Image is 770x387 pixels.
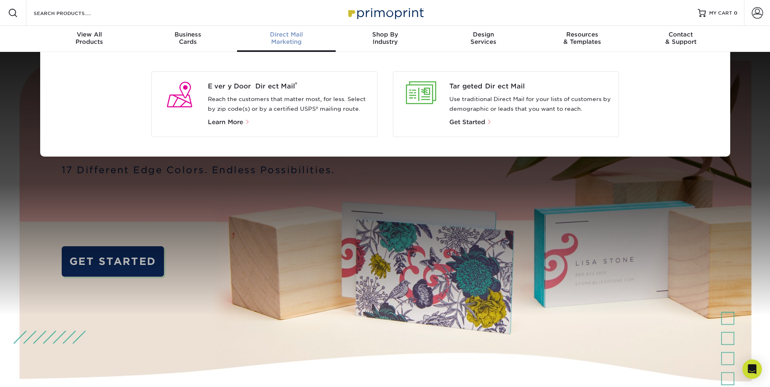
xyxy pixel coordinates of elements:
div: Industry [336,31,434,45]
a: Every Door Direct Mail® [208,82,371,91]
div: & Templates [533,31,632,45]
a: Get Started [449,119,492,125]
span: Business [138,31,237,38]
img: Primoprint [345,4,426,21]
div: Cards [138,31,237,45]
span: View All [40,31,139,38]
a: Contact& Support [632,26,730,52]
div: Services [434,31,533,45]
span: Shop By [336,31,434,38]
p: Reach the customers that matter most, for less. Select by zip code(s) or by a certified USPS® mai... [208,95,371,114]
p: Use traditional Direct Mail for your lists of customers by demographic or leads that you want to ... [449,95,612,114]
span: Design [434,31,533,38]
a: View AllProducts [40,26,139,52]
div: & Support [632,31,730,45]
input: SEARCH PRODUCTS..... [33,8,112,18]
div: Products [40,31,139,45]
span: Resources [533,31,632,38]
a: Targeted Direct Mail [449,82,612,91]
div: Marketing [237,31,336,45]
div: Open Intercom Messenger [742,359,762,379]
a: BusinessCards [138,26,237,52]
a: Resources& Templates [533,26,632,52]
span: Get Started [449,118,485,126]
span: 0 [734,10,738,16]
a: Direct MailMarketing [237,26,336,52]
span: MY CART [709,10,732,17]
span: Learn More [208,118,243,126]
a: Shop ByIndustry [336,26,434,52]
span: Direct Mail [237,31,336,38]
span: Every Door Direct Mail [208,82,371,91]
a: DesignServices [434,26,533,52]
span: Contact [632,31,730,38]
a: Learn More [208,119,253,125]
sup: ® [295,81,297,87]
